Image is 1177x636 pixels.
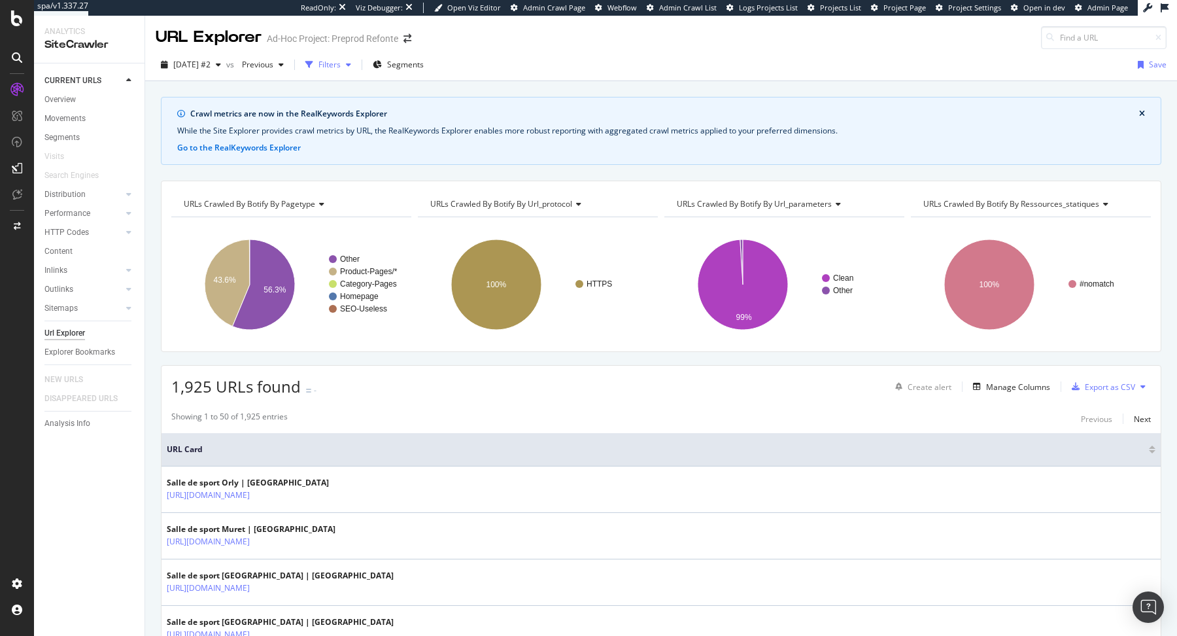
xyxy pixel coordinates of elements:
[1085,381,1135,393] div: Export as CSV
[44,207,90,221] div: Performance
[367,54,429,75] button: Segments
[739,3,798,12] span: Logs Projects List
[237,54,289,75] button: Previous
[418,228,658,342] svg: A chart.
[44,226,122,239] a: HTTP Codes
[340,304,387,313] text: SEO-Useless
[167,489,250,502] a: [URL][DOMAIN_NAME]
[486,280,507,289] text: 100%
[44,150,64,164] div: Visits
[664,228,904,342] svg: A chart.
[890,376,951,397] button: Create alert
[911,228,1151,342] svg: A chart.
[44,373,96,387] a: NEW URLS
[264,285,286,294] text: 56.3%
[726,3,798,13] a: Logs Projects List
[171,228,411,342] svg: A chart.
[44,417,135,431] a: Analysis Info
[44,74,101,88] div: CURRENT URLS
[736,313,752,322] text: 99%
[44,345,115,359] div: Explorer Bookmarks
[167,535,250,548] a: [URL][DOMAIN_NAME]
[1136,105,1148,122] button: close banner
[659,3,717,12] span: Admin Crawl List
[923,198,1099,209] span: URLs Crawled By Botify By ressources_statiques
[1133,54,1167,75] button: Save
[677,198,832,209] span: URLs Crawled By Botify By url_parameters
[1149,59,1167,70] div: Save
[1133,592,1164,623] div: Open Intercom Messenger
[44,245,135,258] a: Content
[177,125,1145,137] div: While the Site Explorer provides crawl metrics by URL, the RealKeywords Explorer enables more rob...
[44,37,134,52] div: SiteCrawler
[181,194,400,215] h4: URLs Crawled By Botify By pagetype
[44,245,73,258] div: Content
[171,411,288,427] div: Showing 1 to 50 of 1,925 entries
[44,226,89,239] div: HTTP Codes
[44,188,122,202] a: Distribution
[314,385,316,396] div: -
[44,392,118,406] div: DISAPPEARED URLS
[300,54,356,75] button: Filters
[1134,411,1151,427] button: Next
[44,169,112,183] a: Search Engines
[44,283,73,296] div: Outlinks
[44,417,90,431] div: Analysis Info
[921,194,1139,215] h4: URLs Crawled By Botify By ressources_statiques
[936,3,1001,13] a: Project Settings
[237,59,273,70] span: Previous
[44,283,122,296] a: Outlinks
[44,26,134,37] div: Analytics
[167,570,394,582] div: Salle de sport [GEOGRAPHIC_DATA] | [GEOGRAPHIC_DATA]
[44,93,135,107] a: Overview
[948,3,1001,12] span: Project Settings
[167,477,329,489] div: Salle de sport Orly | [GEOGRAPHIC_DATA]
[595,3,637,13] a: Webflow
[306,389,311,393] img: Equal
[44,345,135,359] a: Explorer Bookmarks
[647,3,717,13] a: Admin Crawl List
[1066,376,1135,397] button: Export as CSV
[156,26,262,48] div: URL Explorer
[447,3,501,12] span: Open Viz Editor
[403,34,411,43] div: arrow-right-arrow-left
[44,150,77,164] a: Visits
[871,3,926,13] a: Project Page
[387,59,424,70] span: Segments
[511,3,585,13] a: Admin Crawl Page
[226,59,237,70] span: vs
[44,188,86,202] div: Distribution
[167,616,394,628] div: Salle de sport [GEOGRAPHIC_DATA] | [GEOGRAPHIC_DATA]
[523,3,585,12] span: Admin Crawl Page
[190,108,1139,120] div: Crawl metrics are now in the RealKeywords Explorer
[340,292,379,301] text: Homepage
[44,169,99,183] div: Search Engines
[1011,3,1065,13] a: Open in dev
[428,194,646,215] h4: URLs Crawled By Botify By url_protocol
[1041,26,1167,49] input: Find a URL
[161,97,1161,165] div: info banner
[184,198,315,209] span: URLs Crawled By Botify By pagetype
[44,373,83,387] div: NEW URLS
[908,381,951,393] div: Create alert
[674,194,893,215] h4: URLs Crawled By Botify By url_parameters
[44,93,76,107] div: Overview
[44,112,86,126] div: Movements
[1075,3,1128,13] a: Admin Page
[356,3,403,13] div: Viz Debugger:
[44,131,80,145] div: Segments
[167,523,335,535] div: Salle de sport Muret | [GEOGRAPHIC_DATA]
[833,274,853,283] text: Clean
[44,302,122,315] a: Sitemaps
[430,198,572,209] span: URLs Crawled By Botify By url_protocol
[44,131,135,145] a: Segments
[167,444,1146,455] span: URL Card
[820,3,861,12] span: Projects List
[607,3,637,12] span: Webflow
[44,112,135,126] a: Movements
[44,392,131,406] a: DISAPPEARED URLS
[173,59,211,70] span: 2025 Sep. 15th #2
[318,59,341,70] div: Filters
